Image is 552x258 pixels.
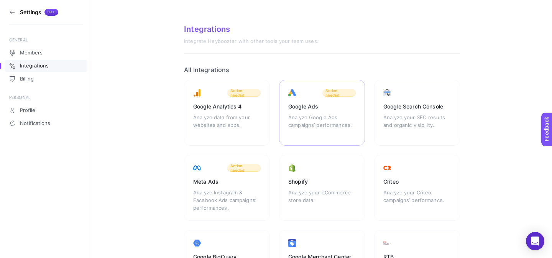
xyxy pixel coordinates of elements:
div: Analyze data from your websites and apps. [193,113,261,136]
div: Integrate Heybooster with other tools your team uses. [184,38,460,44]
span: Billing [20,76,34,82]
div: Integrations [184,25,460,34]
span: Free [48,10,55,14]
div: Analyze Instagram & Facebook Ads campaigns’ performances. [193,189,261,212]
span: Feedback [5,2,29,8]
span: Notifications [20,120,50,127]
div: Google Search Console [383,103,451,110]
h3: Settings [20,9,41,15]
div: Google Ads [288,103,356,110]
div: Criteo [383,178,451,186]
h2: All Integrations [184,66,460,74]
div: PERSONAL [9,94,83,100]
span: Profile [20,107,35,113]
a: Billing [5,73,87,85]
div: Analyze your eCommerce store data. [288,189,356,212]
span: Action needed [230,88,258,97]
span: Members [20,50,43,56]
div: GENERAL [9,37,83,43]
div: Google Analytics 4 [193,103,261,110]
div: Shopify [288,178,356,186]
span: Integrations [20,63,49,69]
a: Integrations [5,60,87,72]
a: Profile [5,104,87,117]
a: Notifications [5,117,87,130]
span: Action needed [325,88,353,97]
span: Action needed [230,163,258,173]
div: Analyze Google Ads campaigns’ performances. [288,113,356,136]
div: Analyze your Criteo campaigns’ performance. [383,189,451,212]
div: Open Intercom Messenger [526,232,544,250]
a: Members [5,47,87,59]
div: Meta Ads [193,178,261,186]
div: Analyze your SEO results and organic visibility. [383,113,451,136]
